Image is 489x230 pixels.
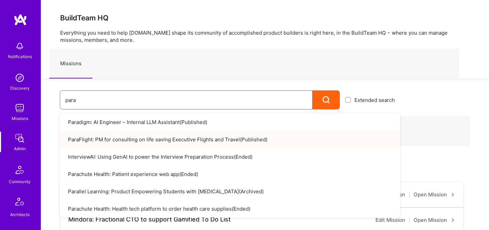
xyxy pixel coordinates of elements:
a: Open Mission [414,216,455,224]
div: Architects [10,211,30,218]
img: discovery [13,71,27,85]
a: Open Mission [414,191,455,199]
img: admin teamwork [13,131,27,145]
a: Edit Mission [376,216,405,224]
p: Everything you need to help [DOMAIN_NAME] shape its community of accomplished product builders is... [60,29,470,43]
div: Notifications [8,53,32,60]
img: logo [14,14,27,26]
a: Parachute Health: Patient experience web app(Ended) [60,165,400,183]
a: ParaFlight: PM for consulting on life saving Executive Flights and Travel(Published) [60,131,400,148]
img: Architects [12,195,28,211]
span: Extended search [354,96,395,104]
div: Community [9,178,31,185]
i: icon Search [322,96,330,104]
h3: BuildTeam HQ [60,14,470,22]
a: Parallel Learning: Product Empowering Students with [MEDICAL_DATA](Archived) [60,183,400,200]
img: teamwork [13,101,27,115]
div: Discovery [10,85,30,92]
i: icon ArrowRight [451,218,455,222]
input: What type of mission are you looking for? [65,91,307,109]
img: bell [13,39,27,53]
div: Mindora: Fractional CTO to support Gamified To Do List [68,216,231,223]
i: icon ArrowRight [451,193,455,197]
img: Community [12,162,28,178]
div: Admin [14,145,26,152]
div: Missions [12,115,28,122]
a: InterviewAI: Using GenAI to power the Interview Preparation Process(Ended) [60,148,400,165]
a: Parachute Health: Health tech platform to order health care supplies(Ended) [60,200,400,217]
a: Missions [49,49,92,78]
a: Paradigm: AI Engineer – Internal LLM Assistant(Published) [60,113,400,131]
